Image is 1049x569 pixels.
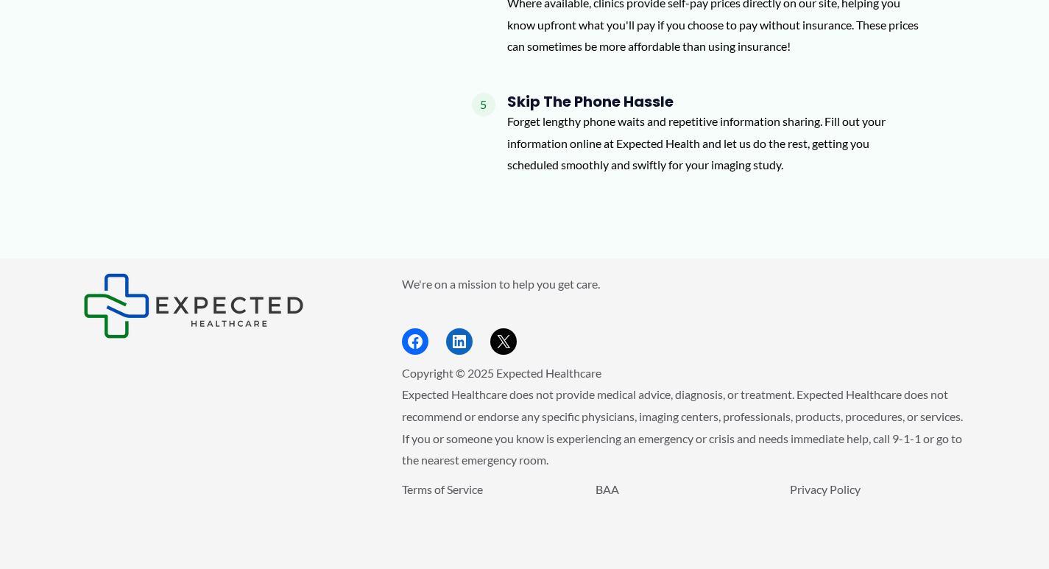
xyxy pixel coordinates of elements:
[83,273,365,339] aside: Footer Widget 1
[402,273,967,355] aside: Footer Widget 2
[507,110,919,176] p: Forget lengthy phone waits and repetitive information sharing. Fill out your information online a...
[402,482,483,496] a: Terms of Service
[402,273,967,295] p: We're on a mission to help you get care.
[402,387,963,467] span: Expected Healthcare does not provide medical advice, diagnosis, or treatment. Expected Healthcare...
[472,93,495,116] span: 5
[507,93,919,110] h4: Skip the Phone Hassle
[402,478,967,534] aside: Footer Widget 3
[790,482,861,496] a: Privacy Policy
[83,273,304,339] img: Expected Healthcare Logo - side, dark font, small
[402,366,601,380] span: Copyright © 2025 Expected Healthcare
[596,482,619,496] a: BAA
